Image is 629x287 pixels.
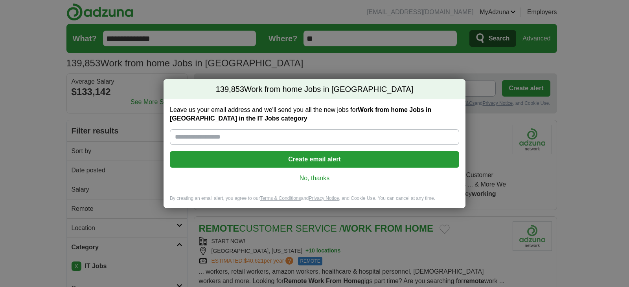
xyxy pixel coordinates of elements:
button: Create email alert [170,151,459,168]
a: Terms & Conditions [260,196,301,201]
label: Leave us your email address and we'll send you all the new jobs for [170,106,459,123]
a: Privacy Notice [309,196,339,201]
h2: Work from home Jobs in [GEOGRAPHIC_DATA] [164,79,465,100]
a: No, thanks [176,174,453,183]
div: By creating an email alert, you agree to our and , and Cookie Use. You can cancel at any time. [164,195,465,208]
span: 139,853 [216,84,244,95]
